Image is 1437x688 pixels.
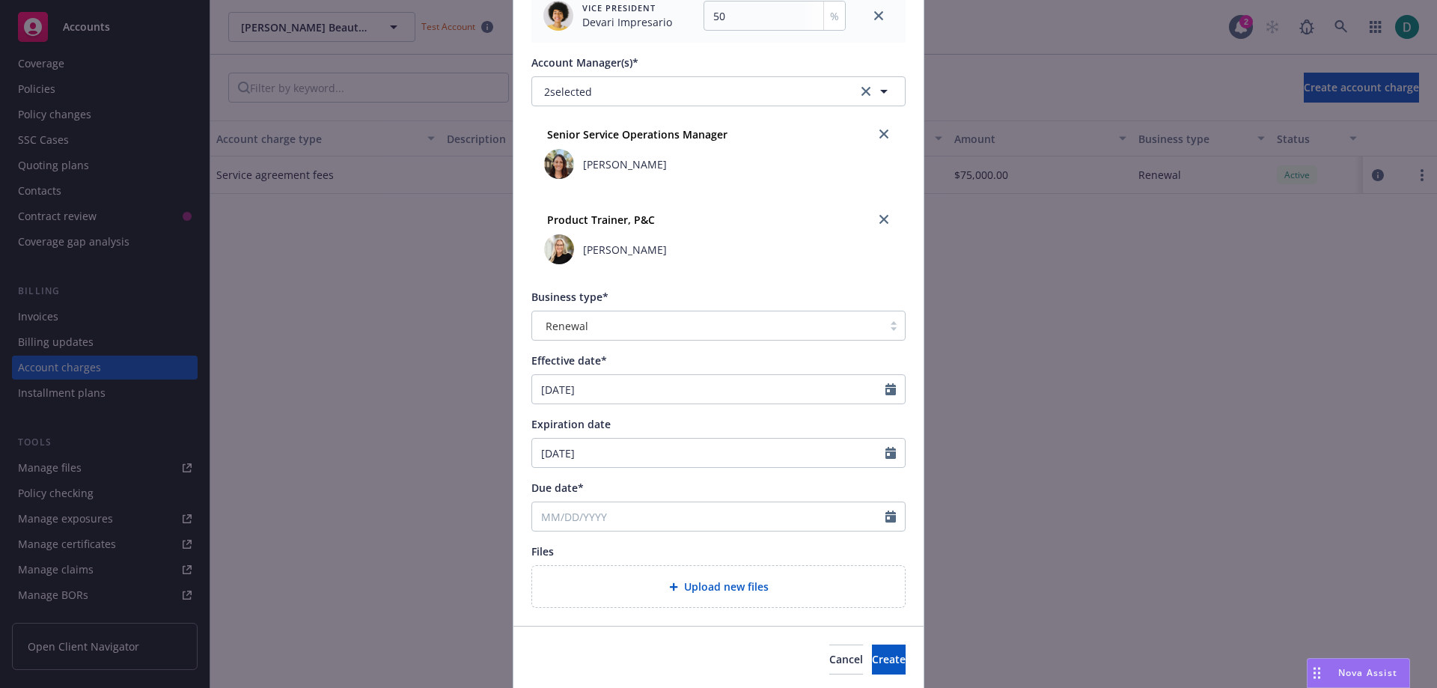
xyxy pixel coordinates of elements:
[531,565,906,608] div: Upload new files
[583,242,667,258] span: [PERSON_NAME]
[829,652,863,666] span: Cancel
[547,213,655,227] strong: Product Trainer, P&C
[540,318,875,334] span: Renewal
[684,579,769,594] span: Upload new files
[1338,666,1397,679] span: Nova Assist
[544,84,592,100] span: 2 selected
[546,318,588,334] span: Renewal
[1307,658,1410,688] button: Nova Assist
[875,125,893,143] a: close
[885,447,896,459] svg: Calendar
[531,481,584,495] span: Due date*
[582,14,672,30] span: Devari Impresario
[543,1,573,31] img: employee photo
[870,7,888,25] a: close
[531,353,607,368] span: Effective date*
[872,652,906,666] span: Create
[532,375,885,404] input: MM/DD/YYYY
[547,127,727,141] strong: Senior Service Operations Manager
[583,156,667,172] span: [PERSON_NAME]
[885,511,896,523] svg: Calendar
[531,417,611,431] span: Expiration date
[531,290,608,304] span: Business type*
[885,383,896,395] svg: Calendar
[830,8,839,24] span: %
[582,1,672,14] span: Vice President
[872,645,906,675] button: Create
[544,149,574,179] img: employee photo
[875,210,893,228] a: close
[531,544,554,558] span: Files
[544,234,574,264] img: employee photo
[1308,659,1326,687] div: Drag to move
[857,82,875,100] a: clear selection
[829,645,863,675] button: Cancel
[531,55,638,70] span: Account Manager(s)*
[531,76,906,106] button: 2selectedclear selection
